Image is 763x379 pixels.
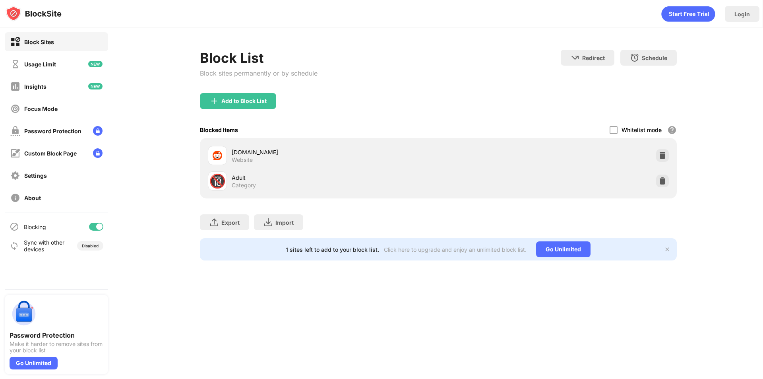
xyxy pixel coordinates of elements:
[10,341,103,354] div: Make it harder to remove sites from your block list
[24,172,47,179] div: Settings
[275,219,294,226] div: Import
[10,59,20,69] img: time-usage-off.svg
[200,126,238,133] div: Blocked Items
[232,173,438,182] div: Adult
[24,128,81,134] div: Password Protection
[82,243,99,248] div: Disabled
[24,194,41,201] div: About
[213,151,222,160] img: favicons
[93,126,103,136] img: lock-menu.svg
[622,126,662,133] div: Whitelist mode
[10,171,20,181] img: settings-off.svg
[10,222,19,231] img: blocking-icon.svg
[10,241,19,251] img: sync-icon.svg
[10,193,20,203] img: about-off.svg
[10,299,38,328] img: push-password-protection.svg
[642,54,667,61] div: Schedule
[200,50,318,66] div: Block List
[6,6,62,21] img: logo-blocksite.svg
[88,61,103,67] img: new-icon.svg
[10,37,20,47] img: block-on.svg
[24,105,58,112] div: Focus Mode
[232,182,256,189] div: Category
[209,173,226,189] div: 🔞
[232,148,438,156] div: [DOMAIN_NAME]
[582,54,605,61] div: Redirect
[10,82,20,91] img: insights-off.svg
[221,219,240,226] div: Export
[93,148,103,158] img: lock-menu.svg
[88,83,103,89] img: new-icon.svg
[232,156,253,163] div: Website
[10,126,20,136] img: password-protection-off.svg
[536,241,591,257] div: Go Unlimited
[24,39,54,45] div: Block Sites
[24,224,46,230] div: Blocking
[24,239,65,253] div: Sync with other devices
[24,150,77,157] div: Custom Block Page
[200,69,318,77] div: Block sites permanently or by schedule
[664,246,670,253] img: x-button.svg
[384,246,527,253] div: Click here to upgrade and enjoy an unlimited block list.
[24,61,56,68] div: Usage Limit
[734,11,750,17] div: Login
[10,331,103,339] div: Password Protection
[661,6,715,22] div: animation
[24,83,46,90] div: Insights
[10,104,20,114] img: focus-off.svg
[221,98,267,104] div: Add to Block List
[10,148,20,158] img: customize-block-page-off.svg
[10,357,58,369] div: Go Unlimited
[286,246,379,253] div: 1 sites left to add to your block list.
